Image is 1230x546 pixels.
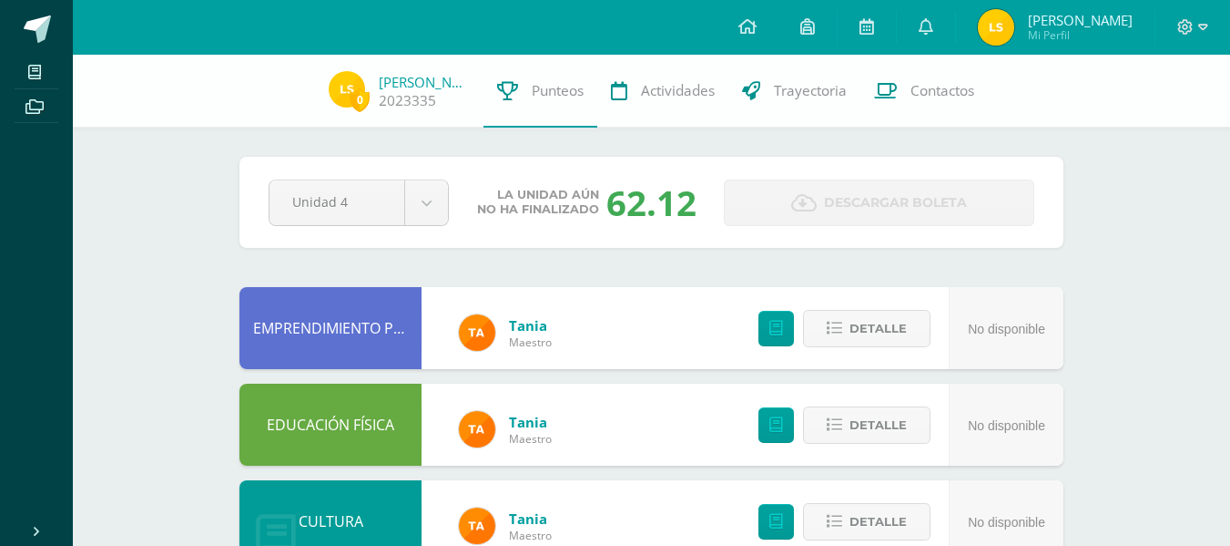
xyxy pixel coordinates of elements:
div: EMPRENDIMIENTO PARA LA PRODUCTIVIDAD [239,287,422,369]
img: feaeb2f9bb45255e229dc5fdac9a9f6b.png [459,314,495,351]
div: 62.12 [606,179,696,226]
span: Mi Perfil [1028,27,1133,43]
span: Actividades [641,81,715,100]
span: Maestro [509,528,552,543]
span: No disponible [968,515,1045,530]
span: Descargar boleta [824,180,967,225]
a: Tania [509,413,552,431]
button: Detalle [803,310,930,347]
span: Contactos [910,81,974,100]
a: Punteos [483,55,597,128]
a: Tania [509,316,552,335]
a: Trayectoria [728,55,860,128]
span: Trayectoria [774,81,847,100]
a: Unidad 4 [269,180,448,225]
button: Detalle [803,407,930,444]
span: La unidad aún no ha finalizado [477,188,599,217]
img: feaeb2f9bb45255e229dc5fdac9a9f6b.png [459,411,495,448]
img: 570c6262f4615733c4bbd785e14e126d.png [978,9,1014,46]
span: [PERSON_NAME] [1028,11,1133,29]
span: Unidad 4 [292,180,381,223]
a: Actividades [597,55,728,128]
button: Detalle [803,503,930,541]
a: [PERSON_NAME] [379,73,470,91]
span: Detalle [849,505,907,539]
img: feaeb2f9bb45255e229dc5fdac9a9f6b.png [459,508,495,544]
span: Detalle [849,312,907,345]
a: Contactos [860,55,988,128]
span: 0 [350,88,370,111]
span: No disponible [968,418,1045,433]
a: Tania [509,510,552,528]
span: No disponible [968,322,1045,336]
img: 570c6262f4615733c4bbd785e14e126d.png [329,71,365,108]
a: 2023335 [379,91,436,110]
span: Punteos [532,81,584,100]
span: Detalle [849,408,907,442]
div: EDUCACIÓN FÍSICA [239,384,422,466]
span: Maestro [509,431,552,447]
span: Maestro [509,335,552,350]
